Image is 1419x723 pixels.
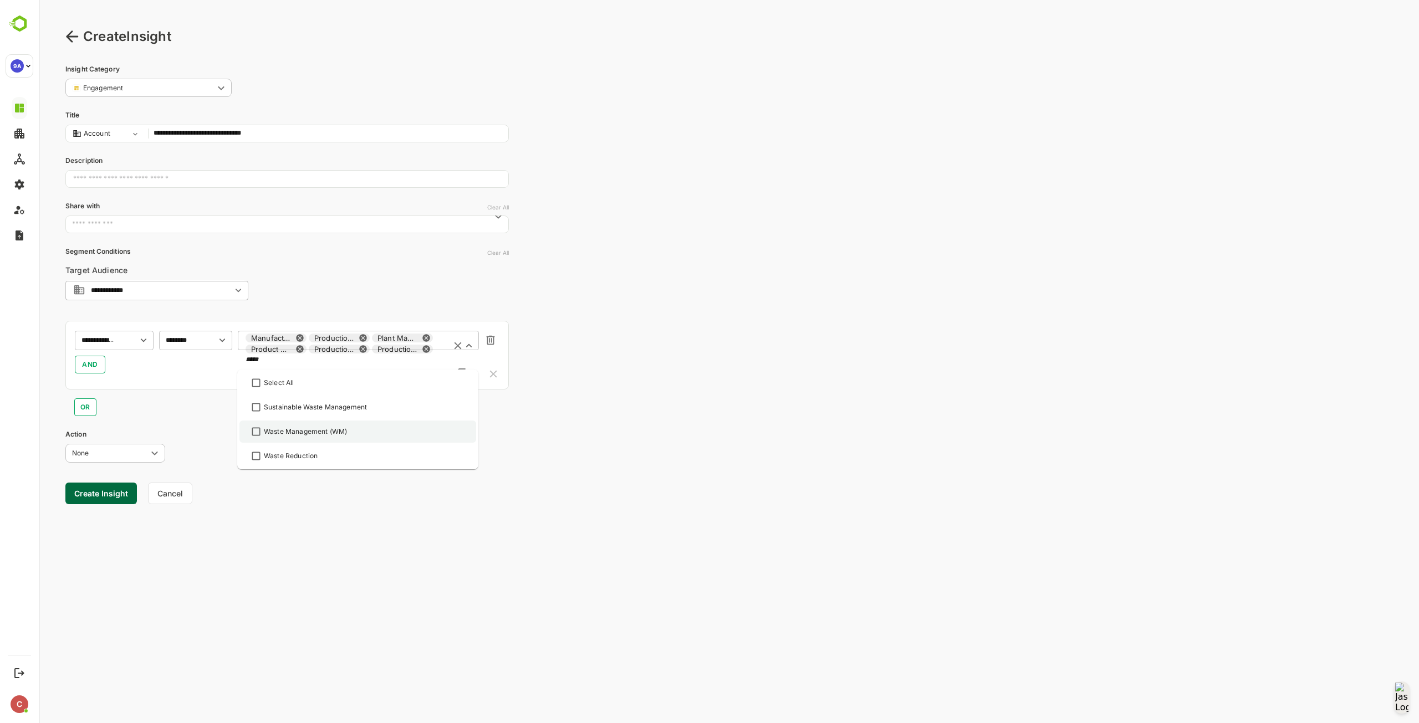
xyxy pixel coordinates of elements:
[12,665,27,680] button: Logout
[27,444,126,462] div: None
[6,13,34,34] img: BambooboxLogoMark.f1c84d78b4c51b1a7b5f700c9845e183.svg
[225,427,308,437] div: Waste Management (WM)
[43,358,59,371] span: AND
[177,334,190,346] button: Open
[45,130,72,137] span: Account
[333,334,394,342] div: Plant Management
[11,59,24,73] div: 9A
[27,79,193,97] div: Engagement
[27,483,98,504] button: Create Insight
[207,346,252,352] div: Product Assembly
[35,398,58,416] button: OR
[27,429,470,439] p: Action
[333,345,394,353] div: Production Monitoring
[109,483,154,504] button: Cancel
[333,335,379,341] div: Plant Management
[207,335,252,341] div: Manufacturing Efficiency
[225,451,279,461] div: Waste Reduction
[27,64,470,74] p: Insight Category
[27,156,470,166] p: Description
[27,201,470,211] p: Share with
[424,340,436,352] button: Close
[27,247,470,257] p: Segment Conditions
[207,345,268,353] div: Product Assembly
[270,335,315,341] div: Production Planning
[270,334,331,342] div: Production Planning
[270,346,315,352] div: Production Management
[43,401,50,414] span: OR
[448,204,470,211] div: Clear All
[453,210,466,223] button: Open
[225,378,256,388] div: Select All
[99,334,111,346] button: Open
[207,334,268,342] div: Manufacturing Efficiency
[11,695,28,713] div: C
[448,249,470,256] div: Clear All
[27,266,126,280] h6: Target Audience
[44,27,132,47] p: Create Insight
[27,110,470,120] p: Title
[413,340,425,352] button: Clear
[193,284,206,296] button: Open
[225,402,328,412] div: Sustainable Waste Management
[36,356,67,373] button: AND
[333,346,379,352] div: Production Monitoring
[270,345,331,353] div: Production Management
